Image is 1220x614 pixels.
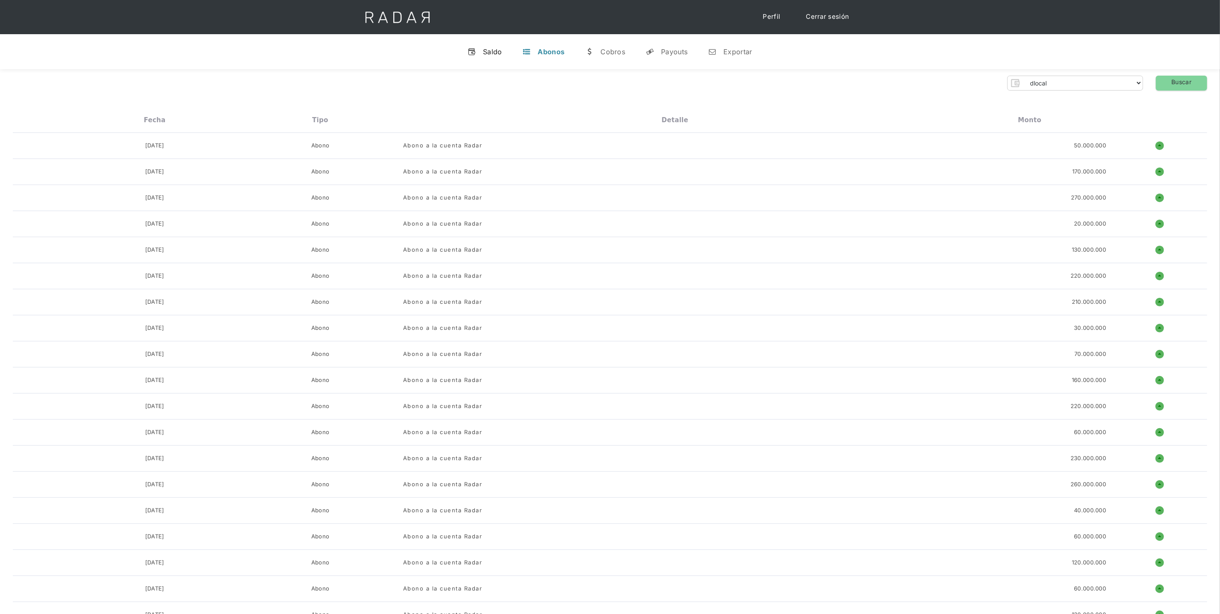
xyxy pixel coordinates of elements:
div: Exportar [723,47,752,56]
div: Abono [311,350,330,358]
div: [DATE] [145,246,164,254]
h1: o [1156,141,1164,150]
h1: o [1156,454,1164,463]
div: Abono a la cuenta Radar [403,246,483,254]
div: Cobros [600,47,625,56]
div: Abono [311,585,330,593]
div: 60.000.000 [1074,532,1106,541]
div: 40.000.000 [1074,506,1106,515]
div: Abono [311,376,330,385]
div: n [708,47,717,56]
h1: o [1156,585,1164,593]
div: 60.000.000 [1074,585,1106,593]
div: Abono a la cuenta Radar [403,141,483,150]
div: [DATE] [145,480,164,489]
div: Abono [311,402,330,411]
div: [DATE] [145,402,164,411]
h1: o [1156,532,1164,541]
form: Form [1007,76,1143,91]
div: 230.000.000 [1071,454,1106,463]
h1: o [1156,167,1164,176]
h1: o [1156,246,1164,254]
div: Abono [311,246,330,254]
div: Detalle [662,116,688,124]
div: Abono a la cuenta Radar [403,454,483,463]
div: 210.000.000 [1072,298,1106,306]
div: Abono [311,298,330,306]
div: Abono [311,194,330,202]
div: Abono [311,558,330,567]
h1: o [1156,272,1164,280]
div: Abono a la cuenta Radar [403,506,483,515]
div: 220.000.000 [1071,402,1106,411]
div: t [523,47,531,56]
div: 260.000.000 [1071,480,1106,489]
div: [DATE] [145,376,164,385]
h1: o [1156,194,1164,202]
div: [DATE] [145,532,164,541]
div: Abono [311,220,330,228]
div: [DATE] [145,454,164,463]
div: 220.000.000 [1071,272,1106,280]
div: Abono a la cuenta Radar [403,558,483,567]
div: Abono a la cuenta Radar [403,376,483,385]
div: 170.000.000 [1072,167,1106,176]
div: Tipo [312,116,328,124]
div: [DATE] [145,324,164,332]
div: Abono a la cuenta Radar [403,272,483,280]
div: Abonos [538,47,565,56]
div: Abono [311,324,330,332]
div: 70.000.000 [1074,350,1106,358]
div: [DATE] [145,428,164,437]
h1: o [1156,506,1164,515]
div: 60.000.000 [1074,428,1106,437]
div: [DATE] [145,558,164,567]
div: Abono [311,272,330,280]
div: 120.000.000 [1072,558,1106,567]
div: w [585,47,594,56]
h1: o [1156,428,1164,437]
div: Payouts [661,47,688,56]
div: Abono [311,141,330,150]
div: [DATE] [145,298,164,306]
a: Cerrar sesión [798,9,858,25]
h1: o [1156,376,1164,385]
div: Abono [311,506,330,515]
div: 130.000.000 [1072,246,1106,254]
div: Abono a la cuenta Radar [403,298,483,306]
div: Abono a la cuenta Radar [403,220,483,228]
div: [DATE] [145,167,164,176]
div: Abono [311,532,330,541]
div: [DATE] [145,194,164,202]
h1: o [1156,220,1164,228]
div: Abono [311,428,330,437]
h1: o [1156,402,1164,411]
div: Abono a la cuenta Radar [403,480,483,489]
div: Abono [311,480,330,489]
div: Abono a la cuenta Radar [403,402,483,411]
h1: o [1156,350,1164,358]
div: 50.000.000 [1074,141,1106,150]
div: 160.000.000 [1072,376,1106,385]
div: Monto [1018,116,1042,124]
div: 30.000.000 [1074,324,1106,332]
div: Abono a la cuenta Radar [403,428,483,437]
div: Saldo [483,47,502,56]
div: Abono a la cuenta Radar [403,194,483,202]
div: Fecha [144,116,166,124]
div: [DATE] [145,220,164,228]
div: [DATE] [145,350,164,358]
div: Abono a la cuenta Radar [403,585,483,593]
h1: o [1156,480,1164,489]
a: Perfil [755,9,789,25]
h1: o [1156,298,1164,306]
div: Abono [311,454,330,463]
a: Buscar [1156,76,1207,91]
div: Abono a la cuenta Radar [403,350,483,358]
h1: o [1156,558,1164,567]
h1: o [1156,324,1164,332]
div: Abono a la cuenta Radar [403,532,483,541]
div: [DATE] [145,585,164,593]
div: [DATE] [145,272,164,280]
div: 20.000.000 [1074,220,1106,228]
